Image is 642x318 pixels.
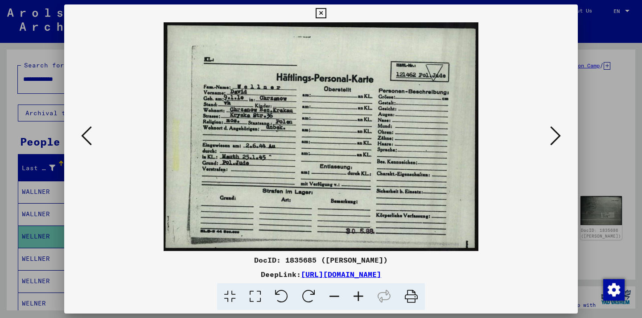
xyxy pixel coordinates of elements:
[603,279,624,300] div: Change consent
[95,22,547,251] img: 001.jpg
[301,270,381,279] a: [URL][DOMAIN_NAME]
[64,269,578,280] div: DeepLink:
[64,255,578,265] div: DocID: 1835685 ([PERSON_NAME])
[603,279,625,301] img: Change consent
